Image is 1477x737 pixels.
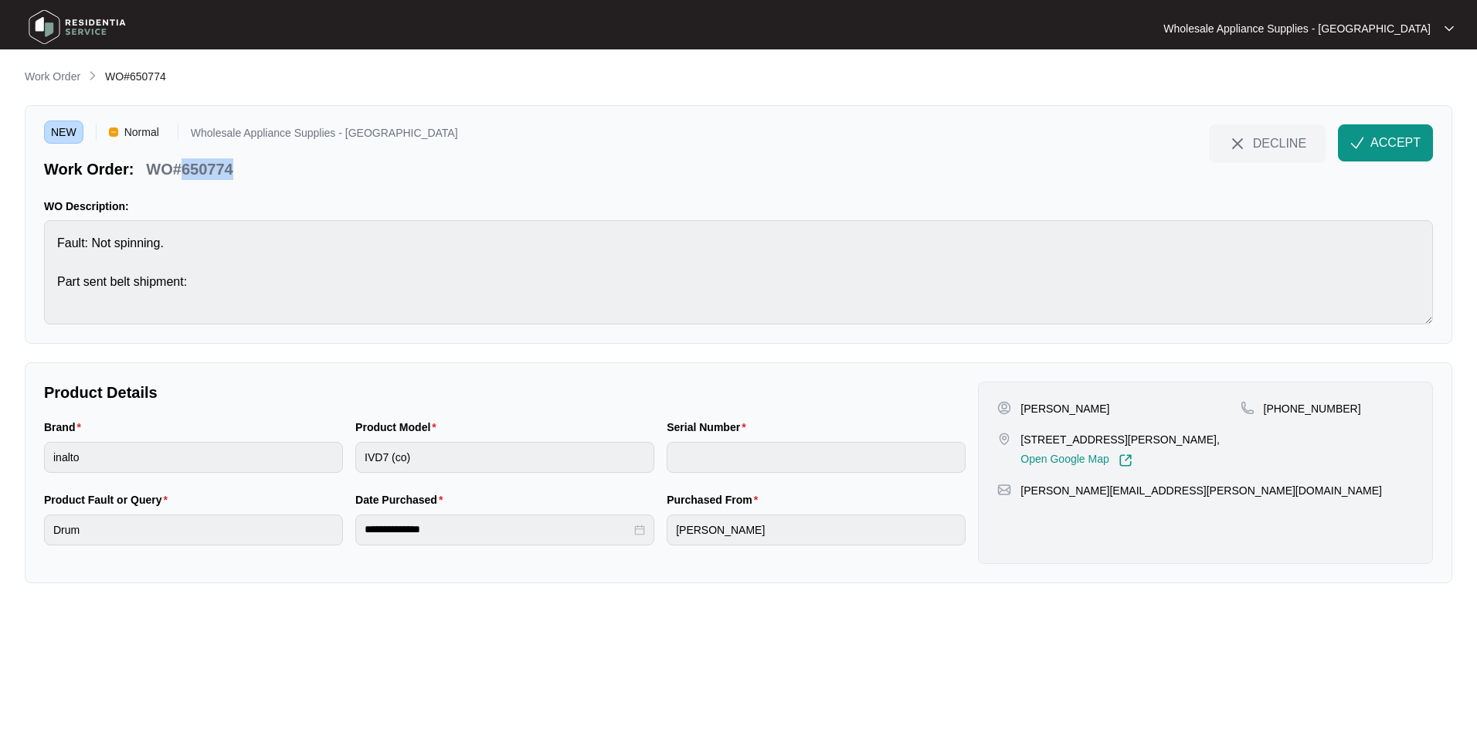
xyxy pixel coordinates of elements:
img: map-pin [997,432,1011,446]
span: WO#650774 [105,70,166,83]
span: NEW [44,121,83,144]
a: Open Google Map [1020,453,1132,467]
p: WO#650774 [146,158,233,180]
img: Link-External [1119,453,1132,467]
span: Normal [118,121,165,144]
input: Product Model [355,442,654,473]
p: Product Details [44,382,966,403]
button: close-IconDECLINE [1209,124,1326,161]
p: [PERSON_NAME] [1020,401,1109,416]
label: Product Fault or Query [44,492,174,508]
input: Date Purchased [365,521,631,538]
img: chevron-right [87,70,99,82]
p: WO Description: [44,199,1433,214]
img: map-pin [1241,401,1255,415]
label: Serial Number [667,419,752,435]
img: map-pin [997,483,1011,497]
p: Wholesale Appliance Supplies - [GEOGRAPHIC_DATA] [191,127,458,144]
input: Brand [44,442,343,473]
a: Work Order [22,69,83,86]
p: Work Order [25,69,80,84]
input: Purchased From [667,515,966,545]
img: check-Icon [1350,136,1364,150]
textarea: Fault: Not spinning. Part sent belt shipment: [44,220,1433,324]
p: [STREET_ADDRESS][PERSON_NAME], [1020,432,1220,447]
label: Date Purchased [355,492,449,508]
input: Serial Number [667,442,966,473]
p: Wholesale Appliance Supplies - [GEOGRAPHIC_DATA] [1163,21,1431,36]
img: user-pin [997,401,1011,415]
label: Product Model [355,419,443,435]
label: Purchased From [667,492,764,508]
input: Product Fault or Query [44,515,343,545]
p: [PHONE_NUMBER] [1264,401,1361,416]
button: check-IconACCEPT [1338,124,1433,161]
span: DECLINE [1253,134,1306,151]
label: Brand [44,419,87,435]
p: Work Order: [44,158,134,180]
p: [PERSON_NAME][EMAIL_ADDRESS][PERSON_NAME][DOMAIN_NAME] [1020,483,1382,498]
img: close-Icon [1228,134,1247,153]
img: residentia service logo [23,4,131,50]
span: ACCEPT [1370,134,1421,152]
img: dropdown arrow [1445,25,1454,32]
img: Vercel Logo [109,127,118,137]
